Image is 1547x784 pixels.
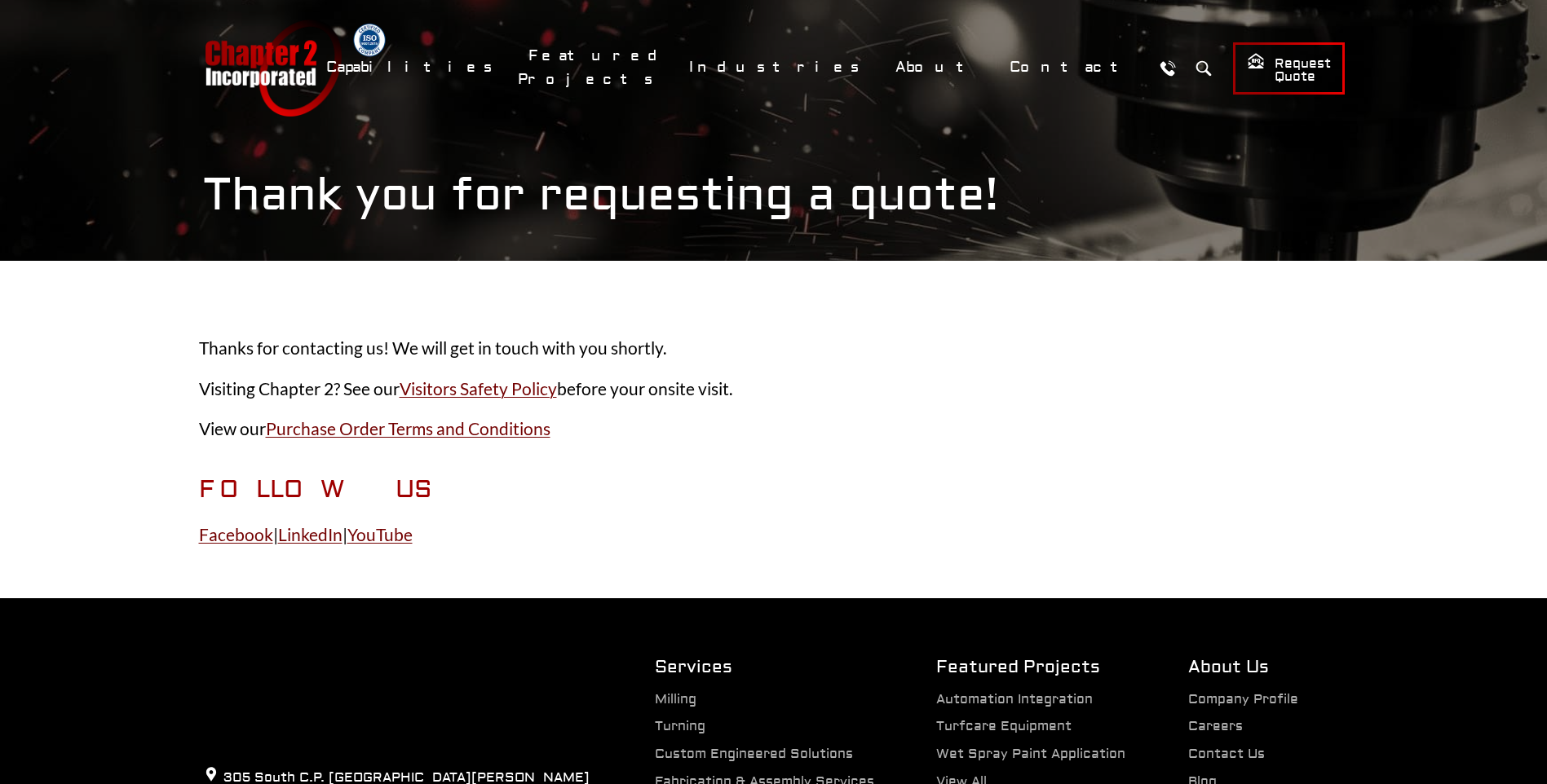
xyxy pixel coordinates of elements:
[199,375,1349,403] p: Visiting Chapter 2? See our before your onsite visit.
[655,691,696,707] a: Milling
[316,50,510,85] a: Capabilities
[1233,42,1345,95] a: Request Quote
[885,50,991,85] a: About
[1188,655,1345,679] h2: About Us
[1153,53,1183,83] a: Call Us
[518,38,670,97] a: Featured Projects
[936,655,1125,679] h2: Featured Projects
[1188,691,1298,707] a: Company Profile
[1189,53,1219,83] button: Search
[655,746,853,762] a: Custom Engineered Solutions
[400,378,557,399] a: Visitors Safety Policy
[999,50,1145,85] a: Contact
[347,524,413,544] a: YouTube
[199,521,1349,548] p: | |
[266,418,550,438] a: Purchase Order Terms and Conditions
[936,746,1125,762] a: Wet Spray Paint Application
[278,524,343,544] a: LinkedIn
[203,168,1345,222] h1: Thank you for requesting a quote!
[936,718,1072,734] a: Turfcare Equipment
[199,524,273,544] a: Facebook
[199,334,1349,362] p: Thanks for contacting us! We will get in touch with you shortly.
[1247,52,1331,86] span: Request Quote
[678,50,877,85] a: Industries
[655,718,705,734] a: Turning
[1188,746,1265,762] a: Contact Us
[655,655,874,679] h2: Services
[199,475,1349,504] h3: FOLLOW US
[936,691,1093,707] a: Automation Integration
[199,415,1349,443] p: View our
[1188,718,1243,734] a: Careers
[203,20,342,117] a: Chapter 2 Incorporated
